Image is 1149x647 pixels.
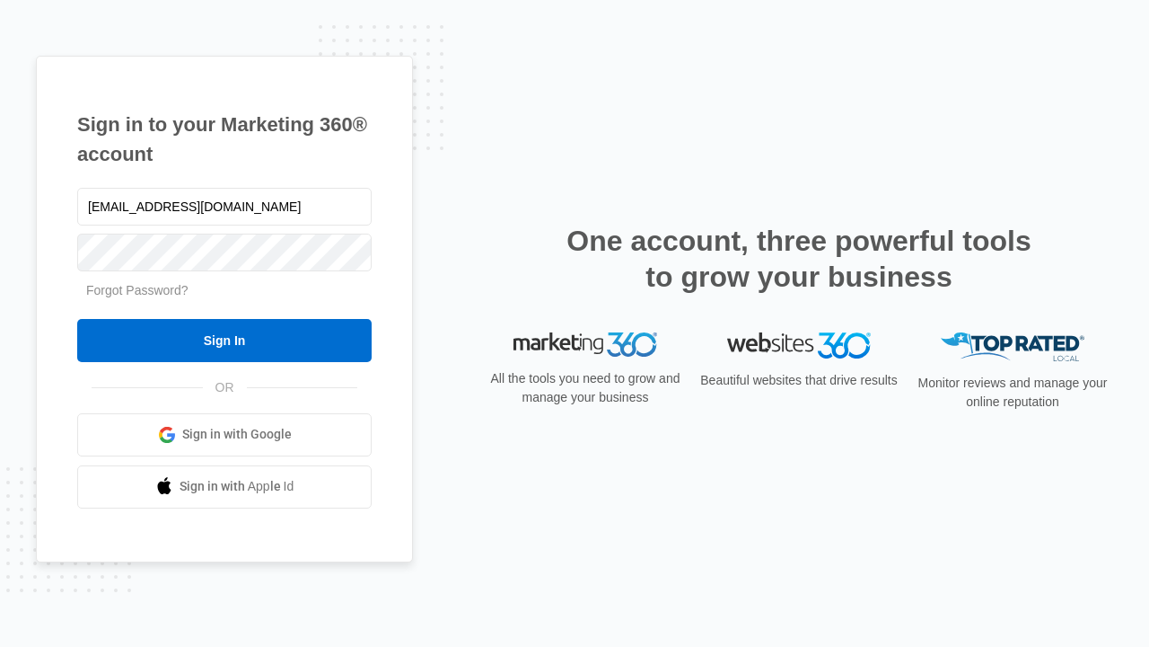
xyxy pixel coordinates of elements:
[86,283,189,297] a: Forgot Password?
[182,425,292,444] span: Sign in with Google
[77,413,372,456] a: Sign in with Google
[561,223,1037,295] h2: One account, three powerful tools to grow your business
[698,371,899,390] p: Beautiful websites that drive results
[203,378,247,397] span: OR
[485,369,686,407] p: All the tools you need to grow and manage your business
[727,332,871,359] img: Websites 360
[513,332,657,358] img: Marketing 360
[77,319,372,362] input: Sign In
[77,110,372,169] h1: Sign in to your Marketing 360® account
[941,332,1084,362] img: Top Rated Local
[77,188,372,226] input: Email
[77,465,372,509] a: Sign in with Apple Id
[912,374,1113,412] p: Monitor reviews and manage your online reputation
[180,477,294,496] span: Sign in with Apple Id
